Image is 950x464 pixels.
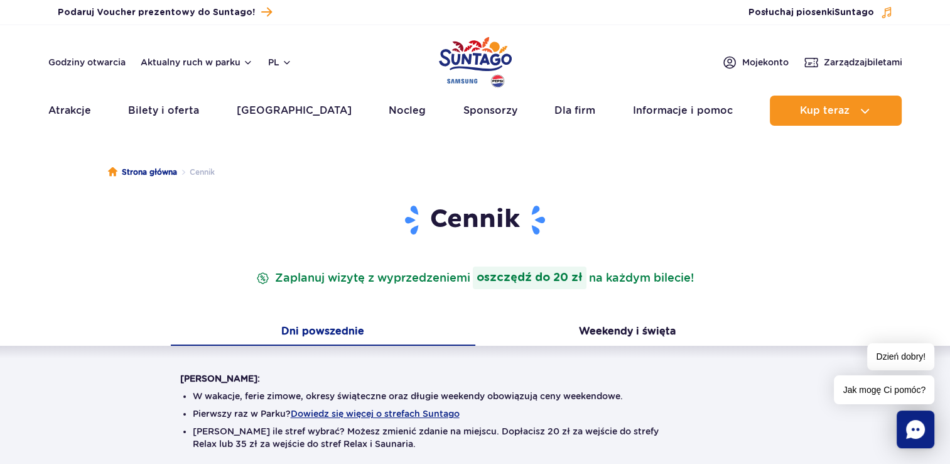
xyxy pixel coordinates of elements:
a: Godziny otwarcia [48,56,126,69]
div: Chat [897,411,934,448]
button: Posłuchaj piosenkiSuntago [748,6,893,19]
button: Kup teraz [770,96,902,126]
li: [PERSON_NAME] ile stref wybrać? Możesz zmienić zdanie na miejscu. Dopłacisz 20 zł za wejście do s... [193,425,758,450]
span: Posłuchaj piosenki [748,6,874,19]
a: Bilety i oferta [128,96,199,126]
li: Cennik [177,166,215,179]
button: Dowiedz się więcej o strefach Suntago [291,409,460,419]
a: Atrakcje [48,96,91,126]
a: Park of Poland [439,31,512,89]
li: Pierwszy raz w Parku? [193,407,758,420]
a: Sponsorzy [463,96,517,126]
a: Dla firm [554,96,595,126]
button: pl [268,56,292,69]
button: Weekendy i święta [475,319,780,346]
span: Jak mogę Ci pomóc? [834,375,934,404]
a: [GEOGRAPHIC_DATA] [237,96,352,126]
span: Zarządzaj biletami [824,56,902,69]
span: Suntago [834,8,874,17]
span: Podaruj Voucher prezentowy do Suntago! [58,6,255,19]
strong: oszczędź do 20 zł [473,267,586,289]
li: W wakacje, ferie zimowe, okresy świąteczne oraz długie weekendy obowiązują ceny weekendowe. [193,390,758,402]
strong: [PERSON_NAME]: [180,373,260,384]
a: Strona główna [108,166,177,179]
a: Podaruj Voucher prezentowy do Suntago! [58,4,272,21]
button: Aktualny ruch w parku [141,57,253,67]
a: Zarządzajbiletami [804,55,902,70]
a: Mojekonto [722,55,789,70]
span: Dzień dobry! [867,343,934,370]
h1: Cennik [180,204,770,236]
span: Kup teraz [800,105,850,116]
button: Dni powszednie [171,319,475,346]
span: Moje konto [742,56,789,69]
a: Informacje i pomoc [633,96,733,126]
p: Zaplanuj wizytę z wyprzedzeniem na każdym bilecie! [254,267,696,289]
a: Nocleg [389,96,426,126]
